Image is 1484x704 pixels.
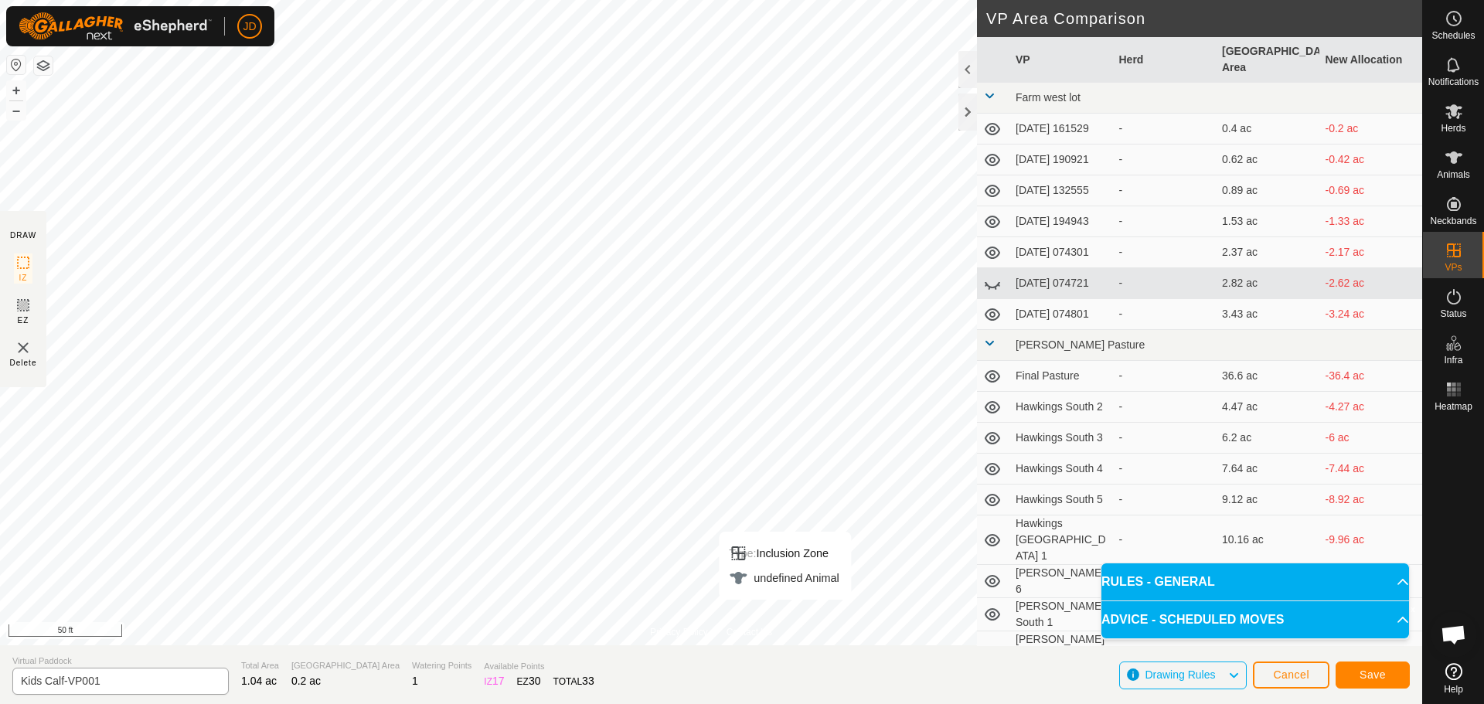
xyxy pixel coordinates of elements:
td: 6.2 ac [1216,423,1319,454]
button: + [7,81,26,100]
td: -7.44 ac [1319,454,1423,485]
div: undefined Animal [729,569,839,587]
img: VP [14,338,32,357]
div: EZ [517,673,541,689]
td: [DATE] 132555 [1009,175,1113,206]
button: Cancel [1253,661,1329,689]
div: Inclusion Zone [729,544,839,563]
div: - [1119,399,1210,415]
span: Heatmap [1435,402,1472,411]
span: [PERSON_NAME] Pasture [1016,338,1145,351]
button: Map Layers [34,56,53,75]
button: – [7,101,26,120]
td: 1.53 ac [1216,206,1319,237]
span: 30 [529,675,541,687]
div: IZ [484,673,504,689]
span: Notifications [1428,77,1479,87]
th: New Allocation [1319,37,1423,83]
div: - [1119,244,1210,260]
td: 9.12 ac [1216,485,1319,515]
span: Virtual Paddock [12,655,229,668]
span: Watering Points [412,659,471,672]
td: 0.4 ac [1216,114,1319,145]
td: -6 ac [1319,423,1423,454]
div: - [1119,532,1210,548]
h2: VP Area Comparison [986,9,1422,28]
div: - [1119,461,1210,477]
td: [PERSON_NAME] 6 [1009,565,1113,598]
td: [DATE] 074301 [1009,237,1113,268]
span: Neckbands [1430,216,1476,226]
td: -3.24 ac [1319,299,1423,330]
td: -0.2 ac [1319,114,1423,145]
td: [DATE] 161529 [1009,114,1113,145]
td: -1.33 ac [1319,206,1423,237]
a: Contact Us [727,625,772,639]
div: TOTAL [553,673,594,689]
p-accordion-header: RULES - GENERAL [1101,563,1409,600]
td: [PERSON_NAME] South 1 [1009,598,1113,631]
td: Final Pasture [1009,361,1113,392]
th: Herd [1113,37,1217,83]
td: 2.37 ac [1216,237,1319,268]
td: [DATE] 194943 [1009,206,1113,237]
span: Drawing Rules [1145,668,1215,681]
td: Hawkings South 5 [1009,485,1113,515]
span: Infra [1444,355,1462,365]
div: - [1119,213,1210,230]
div: - [1119,430,1210,446]
span: VPs [1445,263,1462,272]
a: Help [1423,657,1484,700]
span: 0.2 ac [291,675,321,687]
td: -0.69 ac [1319,175,1423,206]
td: 0.62 ac [1216,145,1319,175]
span: IZ [19,272,28,284]
img: Gallagher Logo [19,12,212,40]
div: - [1119,182,1210,199]
div: - [1119,306,1210,322]
div: - [1119,368,1210,384]
td: 4.47 ac [1216,392,1319,423]
span: JD [243,19,256,35]
span: ADVICE - SCHEDULED MOVES [1101,610,1284,629]
td: 10.16 ac [1216,515,1319,565]
td: [DATE] 074801 [1009,299,1113,330]
td: Hawkings South 3 [1009,423,1113,454]
span: [GEOGRAPHIC_DATA] Area [291,659,400,672]
div: - [1119,491,1210,508]
div: - [1119,275,1210,291]
th: VP [1009,37,1113,83]
div: Open chat [1431,611,1477,658]
span: Delete [10,357,37,369]
td: -9.96 ac [1319,515,1423,565]
button: Reset Map [7,56,26,74]
td: 7.64 ac [1216,454,1319,485]
span: Help [1444,685,1463,694]
td: -4.27 ac [1319,392,1423,423]
span: Schedules [1431,31,1475,40]
td: Hawkings [GEOGRAPHIC_DATA] 1 [1009,515,1113,565]
span: 1.04 ac [241,675,277,687]
td: -36.4 ac [1319,361,1423,392]
td: [DATE] 074721 [1009,268,1113,299]
td: 0.89 ac [1216,175,1319,206]
td: -8.92 ac [1319,485,1423,515]
span: Cancel [1273,668,1309,681]
p-accordion-header: ADVICE - SCHEDULED MOVES [1101,601,1409,638]
span: Status [1440,309,1466,318]
td: Hawkings South 2 [1009,392,1113,423]
span: Available Points [484,660,594,673]
span: 17 [492,675,505,687]
td: [PERSON_NAME] [GEOGRAPHIC_DATA][PERSON_NAME] [1009,631,1113,697]
span: Herds [1441,124,1465,133]
span: Save [1360,668,1386,681]
button: Save [1336,661,1410,689]
a: Privacy Policy [650,625,708,639]
th: [GEOGRAPHIC_DATA] Area [1216,37,1319,83]
td: 3.43 ac [1216,299,1319,330]
td: 2.82 ac [1216,268,1319,299]
span: Total Area [241,659,279,672]
span: Farm west lot [1016,91,1081,104]
span: RULES - GENERAL [1101,573,1215,591]
span: EZ [18,315,29,326]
